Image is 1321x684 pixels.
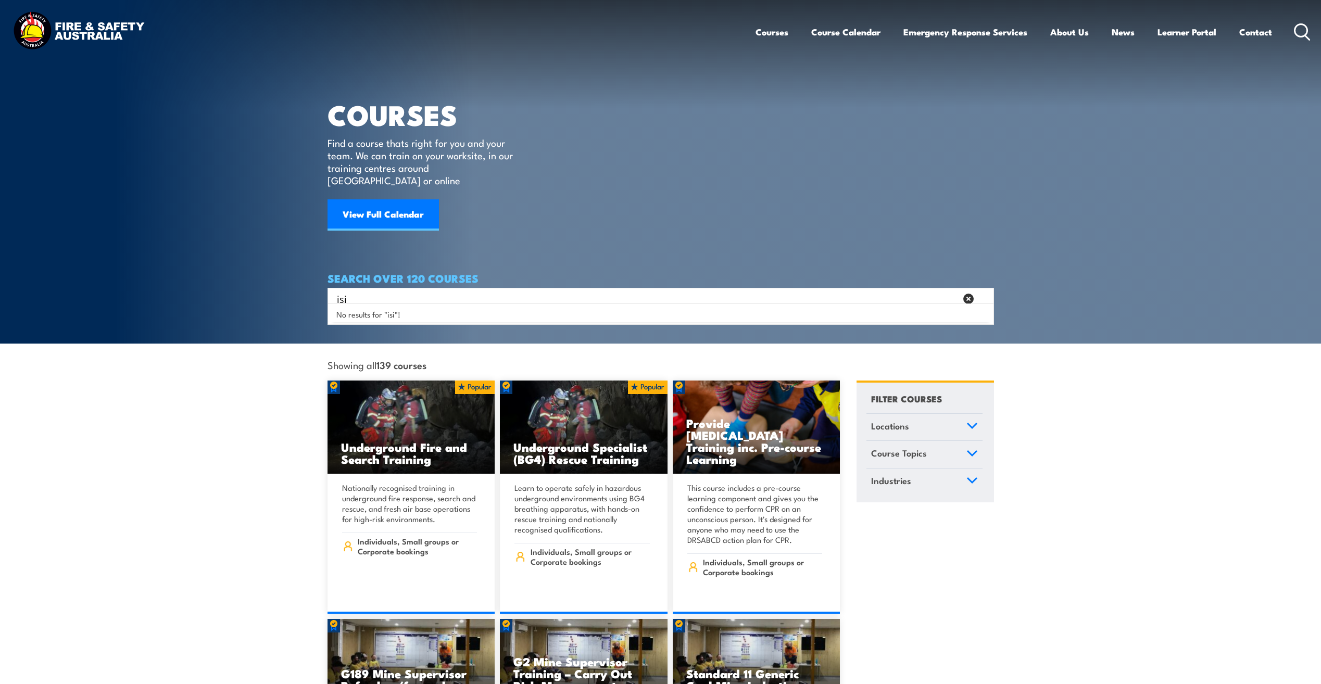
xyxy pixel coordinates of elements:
a: Underground Specialist (BG4) Rescue Training [500,381,668,474]
img: Underground mine rescue [328,381,495,474]
a: News [1112,18,1135,46]
img: Low Voltage Rescue and Provide CPR [673,381,840,474]
p: Learn to operate safely in hazardous underground environments using BG4 breathing apparatus, with... [514,483,650,535]
a: Course Calendar [811,18,880,46]
strong: 139 courses [376,358,426,372]
h3: Underground Specialist (BG4) Rescue Training [513,441,654,465]
h1: COURSES [328,102,528,126]
h4: FILTER COURSES [871,391,942,406]
a: About Us [1050,18,1089,46]
a: Courses [756,18,788,46]
button: Search magnifier button [976,292,990,306]
a: Industries [866,468,983,496]
h3: Provide [MEDICAL_DATA] Training inc. Pre-course Learning [686,417,827,465]
a: View Full Calendar [328,199,439,231]
h3: Underground Fire and Search Training [341,441,482,465]
span: Individuals, Small groups or Corporate bookings [358,536,477,556]
a: Locations [866,414,983,441]
span: Showing all [328,359,426,370]
input: Search input [337,291,957,307]
span: Individuals, Small groups or Corporate bookings [703,557,822,577]
a: Emergency Response Services [903,18,1027,46]
a: Contact [1239,18,1272,46]
h4: SEARCH OVER 120 COURSES [328,272,994,284]
a: Learner Portal [1158,18,1216,46]
p: Nationally recognised training in underground fire response, search and rescue, and fresh air bas... [342,483,477,524]
span: Course Topics [871,446,927,460]
form: Search form [339,292,959,306]
a: Underground Fire and Search Training [328,381,495,474]
span: No results for "isi"! [336,309,400,319]
span: Individuals, Small groups or Corporate bookings [531,547,650,566]
p: Find a course thats right for you and your team. We can train on your worksite, in our training c... [328,136,518,186]
span: Locations [871,419,909,433]
a: Course Topics [866,441,983,468]
span: Industries [871,474,911,488]
img: Underground mine rescue [500,381,668,474]
p: This course includes a pre-course learning component and gives you the confidence to perform CPR ... [687,483,823,545]
a: Provide [MEDICAL_DATA] Training inc. Pre-course Learning [673,381,840,474]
